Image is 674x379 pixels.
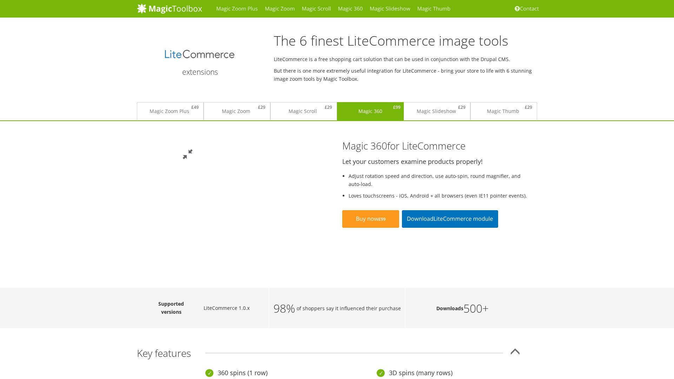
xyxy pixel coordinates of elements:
[274,33,508,48] h2: The 6 finest LiteCommerce image tools
[377,367,503,379] h3: 3D spins (many rows)
[137,102,201,120] a: Magic Zoom Plus
[471,102,535,120] a: Magic Thumb
[205,367,332,379] h3: 360 spins (1 row)
[297,304,401,312] span: of shoppers say it influenced their purchase
[273,304,295,312] span: 98%
[274,55,537,63] p: LiteCommerce is a free shopping cart solution that can be used in conjunction with the Drupal CMS.
[349,192,532,200] li: Loves touchscreens - iOS, Android + all browsers (even IE11 pointer events).
[337,102,403,120] a: Magic 360
[204,102,268,120] a: Magic Zoom
[522,102,535,112] span: £29
[189,102,201,112] span: £49
[137,68,263,76] h4: extensions
[404,102,468,120] a: Magic Slideshow
[271,102,335,120] a: Magic Scroll
[255,102,268,112] span: £29
[455,102,468,112] span: £29
[436,304,463,312] strong: Downloads
[137,3,202,14] img: MagicToolbox.com - Image tools for your website
[349,172,532,188] li: Adjust rotation speed and direction, use auto-spin, round magnifier, and auto-load.
[463,304,489,312] span: 500+
[390,102,403,112] span: £99
[402,210,498,227] a: DownloadLiteCommerce module
[434,215,493,222] span: LiteCommerce module
[378,216,386,222] b: £99
[342,139,387,152] span: Magic 360
[190,304,263,312] li: LiteCommerce 1.0.x
[342,158,532,165] h4: Let your customers examine products properly!
[274,67,537,83] p: But there is one more extremely useful integration for LiteCommerce - bring your store to life wi...
[342,140,532,151] h3: for LiteCommerce
[158,300,184,315] strong: Supported versions
[137,348,195,359] h3: Key features
[322,102,335,112] span: £29
[342,210,399,227] a: Buy now£99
